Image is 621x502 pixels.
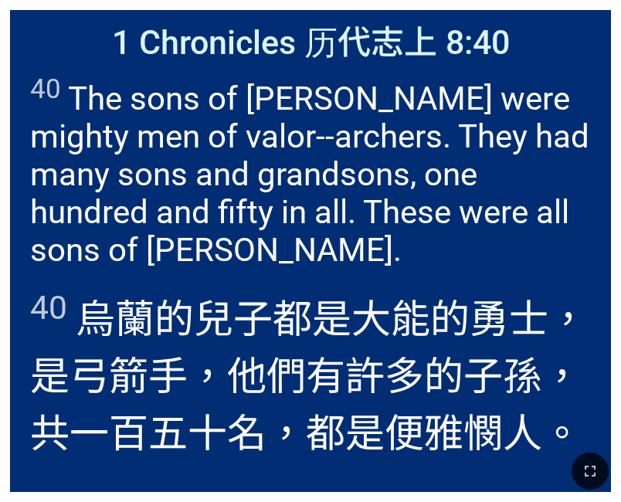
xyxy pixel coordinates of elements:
wh1121: 。 [542,411,582,456]
wh198: 的兒子 [30,297,588,456]
wh2428: 勇士 [30,297,588,456]
wh582: ，是弓箭手 [30,297,588,456]
span: 1 Chronicles 历代志上 8:40 [112,15,510,66]
sup: 40 [30,289,67,327]
wh7198: ，他們有許多的 [30,354,582,456]
wh1121: 都是大能的 [30,297,588,456]
span: The sons of [PERSON_NAME] were mighty men of valor--archers. They had many sons and grandsons, on... [30,73,591,269]
wh3967: 五十 [148,411,582,456]
sup: 40 [30,73,61,105]
wh2572: 名，都是便雅憫 [227,411,582,456]
wh1144: 人 [503,411,582,456]
span: 烏蘭 [30,287,591,459]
